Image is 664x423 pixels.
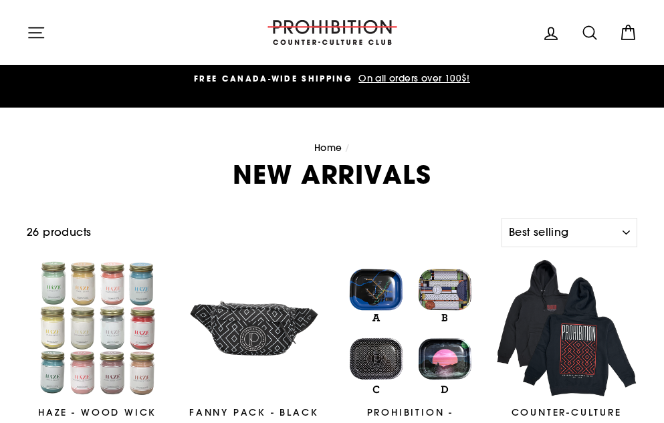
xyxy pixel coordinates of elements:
h1: NEW ARRIVALS [27,162,637,187]
span: FREE CANADA-WIDE SHIPPING [194,73,352,84]
nav: breadcrumbs [27,141,637,156]
div: 26 products [27,224,496,241]
span: / [345,142,350,154]
span: On all orders over 100$! [355,72,470,84]
a: Home [314,142,342,154]
a: FREE CANADA-WIDE SHIPPING On all orders over 100$! [30,72,634,86]
img: PROHIBITION COUNTER-CULTURE CLUB [265,20,399,45]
